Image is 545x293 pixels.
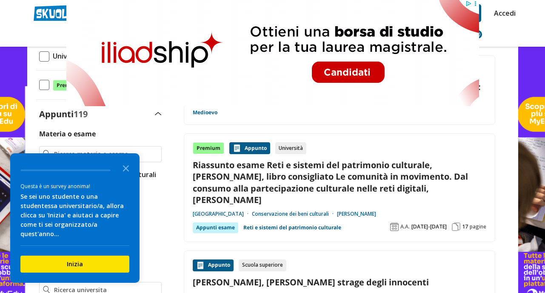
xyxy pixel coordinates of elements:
[193,276,486,288] a: [PERSON_NAME], [PERSON_NAME] strage degli innocenti
[193,142,224,154] div: Premium
[252,211,337,217] a: Conservazione dei beni culturali
[243,223,341,233] a: Reti e sistemi del patrimonio culturale
[196,261,205,270] img: Appunti contenuto
[39,108,88,120] label: Appunti
[20,192,129,239] div: Se sei uno studente o una studentessa universitario/a, allora clicca su 'Inizia' e aiutaci a capi...
[400,223,410,230] span: A.A.
[54,150,157,158] input: Ricerca materia o esame
[20,256,129,273] button: Inizia
[155,112,162,116] img: Apri e chiudi sezione
[462,223,468,230] span: 17
[470,223,486,230] span: pagine
[193,223,238,233] div: Appunti esame
[233,144,241,152] img: Appunti contenuto
[390,223,399,231] img: Anno accademico
[49,51,87,62] span: Università
[193,211,252,217] a: [GEOGRAPHIC_DATA]
[39,129,96,138] label: Materia o esame
[193,109,217,116] a: Medioevo
[275,142,306,154] div: Università
[193,159,486,206] a: Riassunto esame Reti e sistemi del patrimonio culturale, [PERSON_NAME], libro consigliato Le comu...
[452,223,460,231] img: Pagine
[10,153,140,283] div: Survey
[229,142,270,154] div: Appunto
[43,150,51,158] img: Ricerca materia o esame
[53,80,84,91] span: Premium
[20,182,129,190] div: Questa è un survey anonima!
[494,4,512,22] a: Accedi
[193,259,234,271] div: Appunto
[239,259,286,271] div: Scuola superiore
[74,108,88,120] span: 119
[117,159,134,176] button: Close the survey
[337,211,376,217] a: [PERSON_NAME]
[411,223,447,230] span: [DATE]-[DATE]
